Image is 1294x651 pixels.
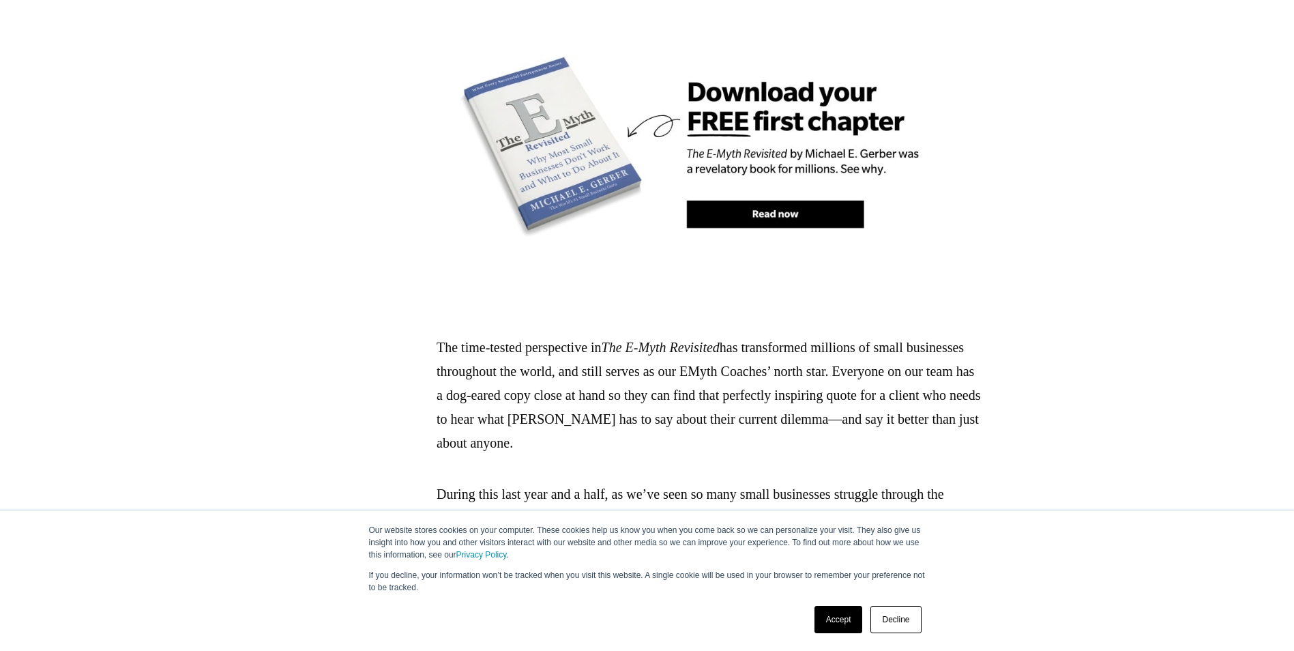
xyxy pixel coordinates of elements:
[814,606,863,633] a: Accept
[437,482,982,626] p: During this last year and a half, as we’ve seen so many small businesses struggle through the pan...
[437,336,982,455] p: The time-tested perspective in has transformed millions of small businesses throughout the world,...
[870,606,921,633] a: Decline
[602,340,720,355] em: The E-Myth Revisited
[456,550,507,560] a: Privacy Policy
[369,569,926,594] p: If you decline, your information won’t be tracked when you visit this website. A single cookie wi...
[369,524,926,561] p: Our website stores cookies on your computer. These cookies help us know you when you come back so...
